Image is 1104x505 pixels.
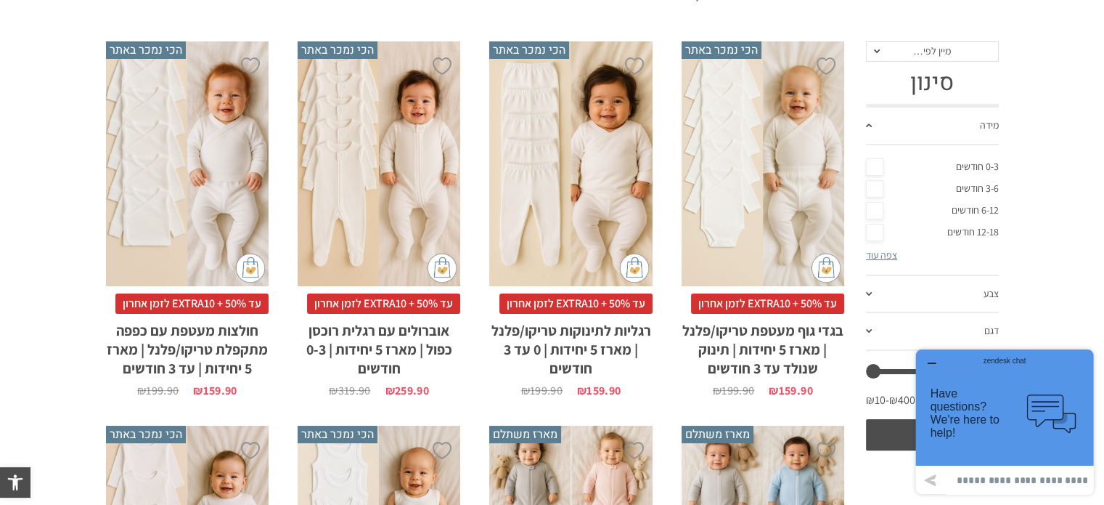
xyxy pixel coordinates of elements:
[866,69,999,97] h3: סינון
[691,294,844,314] span: עד 50% + EXTRA10 לזמן אחרון
[193,383,237,398] bdi: 159.90
[298,314,460,378] h2: אוברולים עם רגלית רוכסן כפול | מארז 5 יחידות | 0-3 חודשים
[385,383,395,398] span: ₪
[137,383,179,398] bdi: 199.90
[866,200,999,222] a: 6-12 חודשים
[682,41,844,397] a: הכי נמכר באתר בגדי גוף מעטפת טריקו/פלנל | מארז 5 יחידות | תינוק שנולד עד 3 חודשים עד 50% + EXTRA1...
[713,383,754,398] bdi: 199.90
[106,314,269,378] h2: חולצות מעטפת עם כפפה מתקפלת טריקו/פלנל | מארז 5 יחידות | עד 3 חודשים
[866,156,999,178] a: 0-3 חודשים
[106,41,186,59] span: הכי נמכר באתר
[298,41,460,397] a: הכי נמכר באתר אוברולים עם רגלית רוכסן כפול | מארז 5 יחידות | 0-3 חודשים עד 50% + EXTRA10 לזמן אחר...
[106,41,269,397] a: הכי נמכר באתר חולצות מעטפת עם כפפה מתקפלת טריקו/פלנל | מארז 5 יחידות | עד 3 חודשים עד 50% + EXTRA...
[577,383,586,398] span: ₪
[910,344,1099,500] iframe: פותח יישומון שאפשר לשוחח בו בצ'אט עם אחד הנציגים שלנו
[866,249,897,262] a: צפה עוד
[866,222,999,243] a: 12-18 חודשים
[489,41,569,59] span: הכי נמכר באתר
[236,254,265,283] img: cat-mini-atc.png
[428,254,457,283] img: cat-mini-atc.png
[489,41,652,397] a: הכי נמכר באתר רגליות לתינוקות טריקו/פלנל | מארז 5 יחידות | 0 עד 3 חודשים עד 50% + EXTRA10 לזמן אח...
[137,383,146,398] span: ₪
[298,41,377,59] span: הכי נמכר באתר
[329,383,370,398] bdi: 319.90
[866,389,999,419] div: מחיר: —
[521,383,563,398] bdi: 199.90
[106,426,186,443] span: הכי נמכר באתר
[489,314,652,378] h2: רגליות לתינוקות טריקו/פלנל | מארז 5 יחידות | 0 עד 3 חודשים
[866,392,889,408] span: ₪10
[769,383,812,398] bdi: 159.90
[521,383,530,398] span: ₪
[889,392,915,408] span: ₪400
[682,41,761,59] span: הכי נמכר באתר
[866,178,999,200] a: 3-6 חודשים
[682,314,844,378] h2: בגדי גוף מעטפת טריקו/פלנל | מארז 5 יחידות | תינוק שנולד עד 3 חודשים
[298,426,377,443] span: הכי נמכר באתר
[499,294,653,314] span: עד 50% + EXTRA10 לזמן אחרון
[713,383,721,398] span: ₪
[913,44,951,57] span: מיין לפי…
[385,383,429,398] bdi: 259.90
[866,276,999,314] a: צבע
[866,108,999,145] a: מידה
[682,426,753,443] span: מארז משתלם
[577,383,621,398] bdi: 159.90
[307,294,460,314] span: עד 50% + EXTRA10 לזמן אחרון
[811,254,841,283] img: cat-mini-atc.png
[769,383,778,398] span: ₪
[489,426,561,443] span: מארז משתלם
[866,419,999,451] button: סנן
[115,294,269,314] span: עד 50% + EXTRA10 לזמן אחרון
[329,383,338,398] span: ₪
[620,254,649,283] img: cat-mini-atc.png
[193,383,203,398] span: ₪
[866,313,999,351] a: דגם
